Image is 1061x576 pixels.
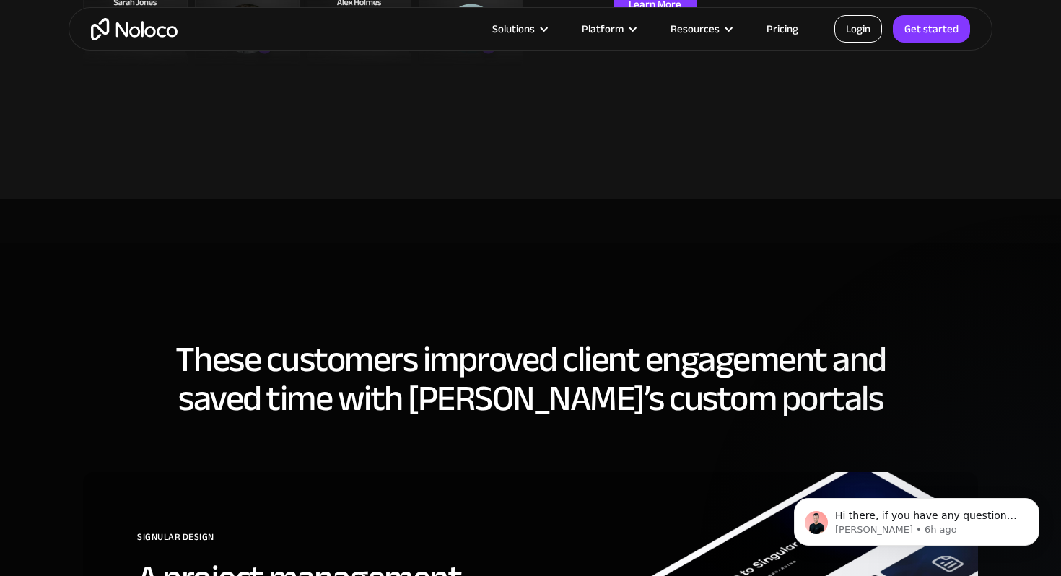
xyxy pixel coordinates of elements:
div: Resources [652,19,748,38]
h2: These customers improved client engagement and saved time with [PERSON_NAME]’s custom portals [83,340,978,418]
div: Solutions [474,19,564,38]
div: SIGNULAR DESIGN [137,526,502,559]
div: Solutions [492,19,535,38]
div: Platform [582,19,624,38]
a: Pricing [748,19,816,38]
a: Login [834,15,882,43]
a: home [91,18,178,40]
div: Resources [671,19,720,38]
iframe: Intercom notifications message [772,468,1061,569]
a: Get started [893,15,970,43]
div: Platform [564,19,652,38]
